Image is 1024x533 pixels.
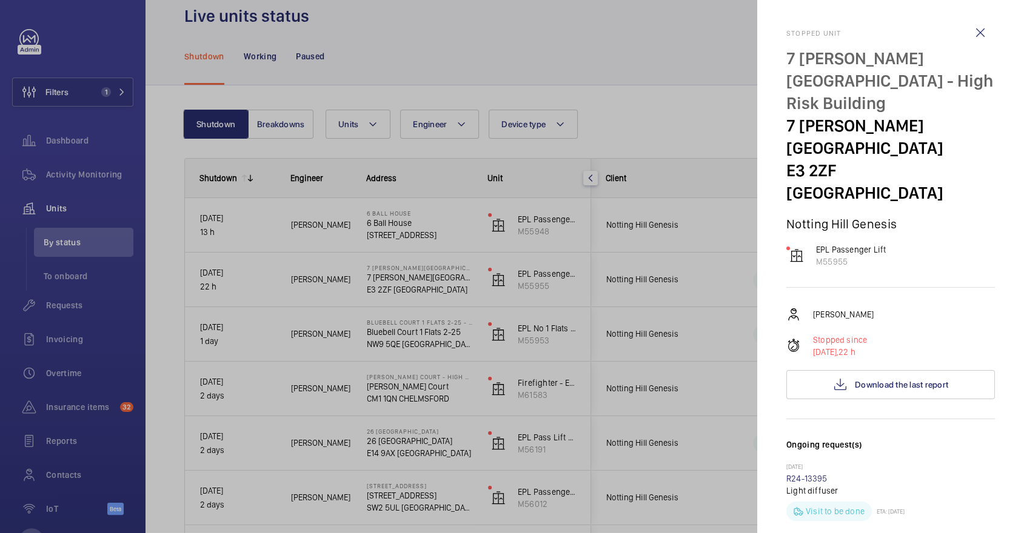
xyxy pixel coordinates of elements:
p: M55955 [816,256,886,268]
h3: Ongoing request(s) [786,439,995,463]
span: Download the last report [855,380,948,389]
a: R24-13395 [786,474,828,483]
p: E3 2ZF [GEOGRAPHIC_DATA] [786,159,995,204]
img: elevator.svg [789,248,804,263]
p: 7 [PERSON_NAME][GEOGRAPHIC_DATA] - High Risk Building [786,47,995,114]
p: 7 [PERSON_NAME][GEOGRAPHIC_DATA] [786,114,995,159]
h2: Stopped unit [786,29,995,38]
p: ETA: [DATE] [872,508,905,515]
p: Notting Hill Genesis [786,216,995,231]
p: [PERSON_NAME] [813,308,874,320]
button: Download the last report [786,370,995,399]
p: Stopped since [813,334,867,346]
span: [DATE], [813,347,838,357]
p: [DATE] [786,463,995,472]
p: Visit to be done [806,505,865,517]
p: Light diffuser [786,485,995,497]
p: 22 h [813,346,867,358]
p: EPL Passenger Lift [816,243,886,256]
